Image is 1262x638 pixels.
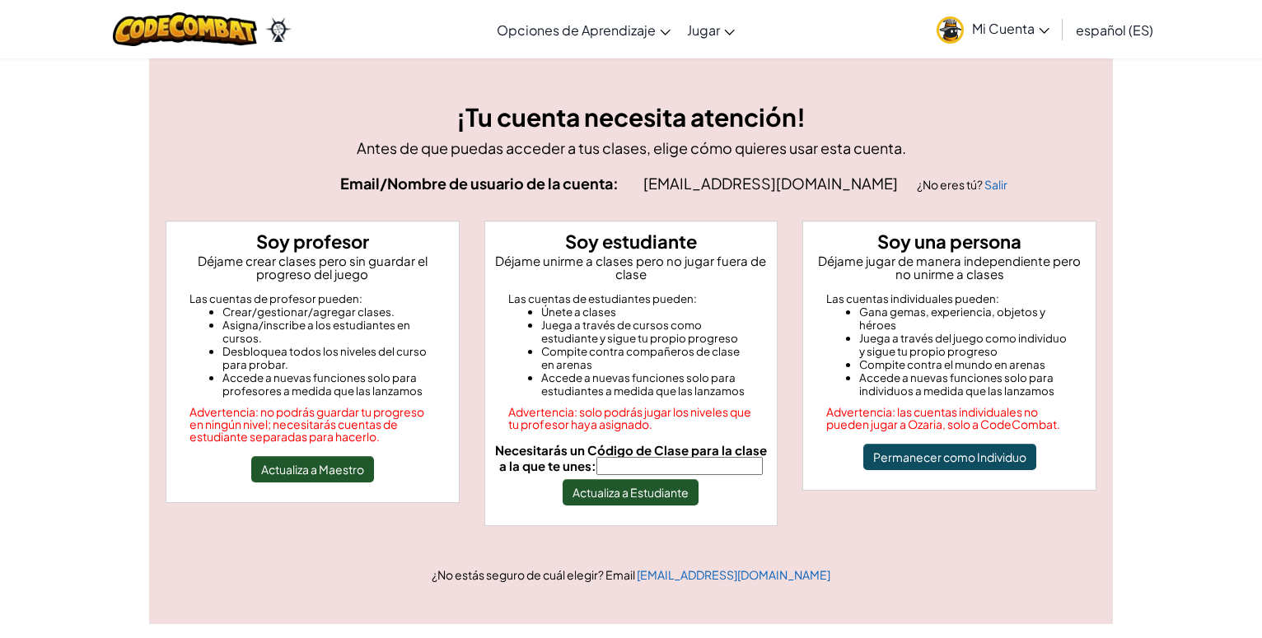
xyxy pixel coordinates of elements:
[497,21,656,39] span: Opciones de Aprendizaje
[563,479,699,505] button: Actualiza a Estudiante
[251,456,374,482] button: Actualiza a Maestro
[1068,7,1162,52] a: español (ES)
[984,177,1007,192] a: Salir
[166,136,1096,160] p: Antes de que puedas acceder a tus clases, elige cómo quieres usar esta cuenta.
[679,7,743,52] a: Jugar
[541,319,755,345] li: Juega a través de cursos como estudiante y sigue tu propio progreso
[541,371,755,398] li: Accede a nuevas funciones solo para estudiantes a medida que las lanzamos
[877,230,1021,253] strong: Soy una persona
[937,16,964,44] img: avatar
[643,174,900,193] span: [EMAIL_ADDRESS][DOMAIN_NAME]
[222,345,436,371] li: Desbloquea todos los niveles del curso para probar.
[917,177,984,192] span: ¿No eres tú?
[596,457,763,475] input: Necesitarás un Código de Clase para la clase a la que te unes:
[508,406,755,431] div: Advertencia: solo podrás jugar los niveles que tu profesor haya asignado.
[687,21,720,39] span: Jugar
[256,230,369,253] strong: Soy profesor
[222,319,436,345] li: Asigna/inscribe a los estudiantes en cursos.
[859,371,1073,398] li: Accede a nuevas funciones solo para individuos a medida que las lanzamos
[541,345,755,371] li: Compite contra compañeros de clase en arenas
[166,99,1096,136] h3: ¡Tu cuenta necesita atención!
[492,254,771,281] p: Déjame unirme a clases pero no jugar fuera de clase
[173,254,452,281] p: Déjame crear clases pero sin guardar el progreso del juego
[863,444,1036,470] button: Permanecer como Individuo
[432,567,637,582] span: ¿No estás seguro de cuál elegir? Email
[928,3,1058,55] a: Mi Cuenta
[1076,21,1153,39] span: español (ES)
[189,292,436,305] div: Las cuentas de profesor pueden:
[189,406,436,443] div: Advertencia: no podrás guardar tu progreso en ningún nivel; necesitarás cuentas de estudiante sep...
[859,332,1073,358] li: Juega a través del juego como individuo y sigue tu propio progreso
[495,442,767,473] span: Necesitarás un Código de Clase para la clase a la que te unes:
[508,292,755,305] div: Las cuentas de estudiantes pueden:
[222,371,436,398] li: Accede a nuevas funciones solo para profesores a medida que las lanzamos
[972,20,1049,37] span: Mi Cuenta
[637,567,830,582] a: [EMAIL_ADDRESS][DOMAIN_NAME]
[541,305,755,319] li: Únete a clases
[222,305,436,319] li: Crear/gestionar/agregar clases.
[859,305,1073,332] li: Gana gemas, experiencia, objetos y héroes
[565,230,697,253] strong: Soy estudiante
[859,358,1073,371] li: Compite contra el mundo en arenas
[826,406,1073,431] div: Advertencia: las cuentas individuales no pueden jugar a Ozaria, solo a CodeCombat.
[826,292,1073,305] div: Las cuentas individuales pueden:
[113,12,257,46] img: CodeCombat logo
[488,7,679,52] a: Opciones de Aprendizaje
[265,17,292,42] img: Ozaria
[340,174,619,193] strong: Email/Nombre de usuario de la cuenta:
[810,254,1089,281] p: Déjame jugar de manera independiente pero no unirme a clases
